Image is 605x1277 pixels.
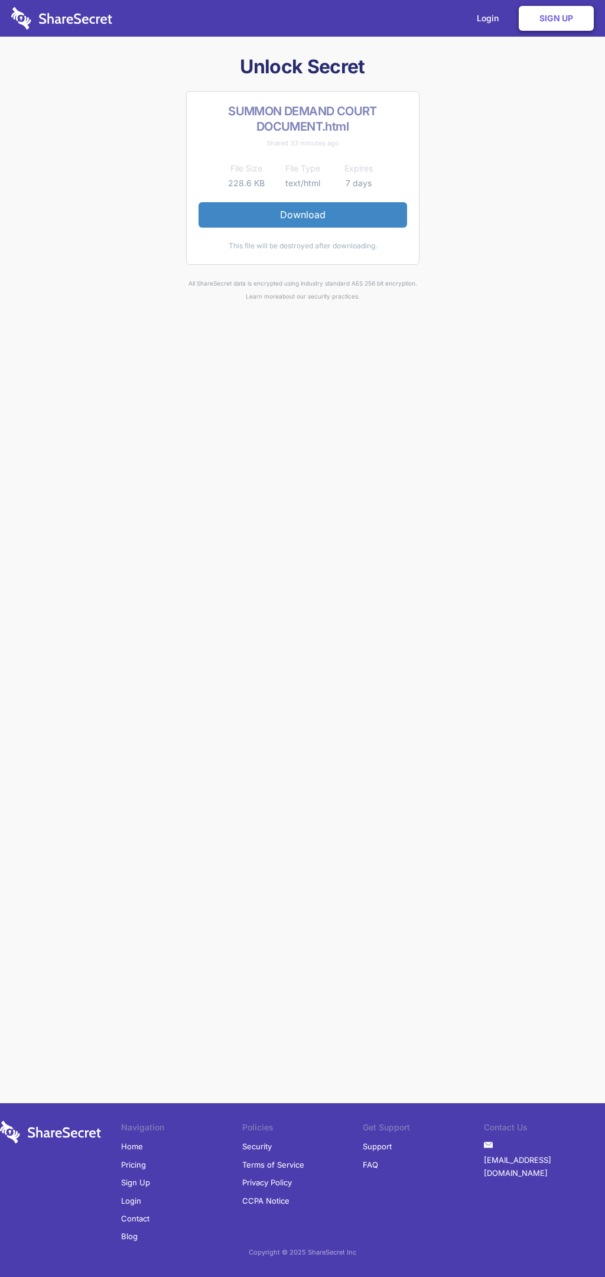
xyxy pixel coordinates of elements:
[199,103,407,134] h2: SUMMON DEMAND COURT DOCUMENT.html
[242,1156,304,1174] a: Terms of Service
[219,161,275,176] th: File Size
[519,6,594,31] a: Sign Up
[331,161,387,176] th: Expires
[11,7,112,30] img: logo-wordmark-white-trans-d4663122ce5f474addd5e946df7df03e33cb6a1c49d2221995e7729f52c070b2.svg
[121,1121,242,1137] li: Navigation
[363,1137,392,1155] a: Support
[121,1192,141,1210] a: Login
[331,176,387,190] td: 7 days
[242,1174,292,1191] a: Privacy Policy
[275,161,331,176] th: File Type
[121,1210,149,1227] a: Contact
[484,1151,605,1182] a: [EMAIL_ADDRESS][DOMAIN_NAME]
[199,202,407,227] a: Download
[121,1174,150,1191] a: Sign Up
[121,1156,146,1174] a: Pricing
[275,176,331,190] td: text/html
[484,1121,605,1137] li: Contact Us
[242,1192,290,1210] a: CCPA Notice
[242,1137,272,1155] a: Security
[242,1121,363,1137] li: Policies
[199,239,407,252] div: This file will be destroyed after downloading.
[121,1227,138,1245] a: Blog
[121,1137,143,1155] a: Home
[246,293,279,300] a: Learn more
[363,1121,484,1137] li: Get Support
[199,137,407,150] div: Shared 33 minutes ago
[363,1156,378,1174] a: FAQ
[219,176,275,190] td: 228.6 KB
